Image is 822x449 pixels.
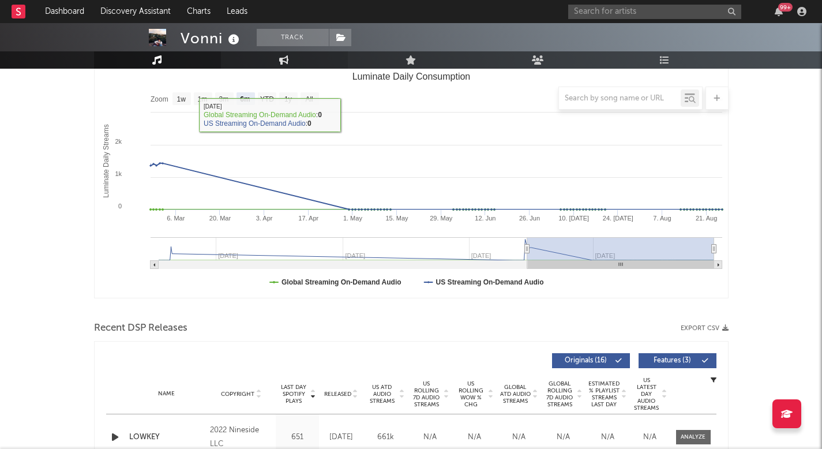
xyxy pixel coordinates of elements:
span: US Rolling 7D Audio Streams [411,380,442,408]
div: Name [129,390,204,398]
div: 661k [366,432,405,443]
span: Copyright [221,391,254,398]
div: N/A [411,432,449,443]
text: Luminate Daily Consumption [352,72,470,81]
text: 3. Apr [256,215,272,222]
div: N/A [588,432,627,443]
button: 99+ [775,7,783,16]
span: US Rolling WoW % Chg [455,380,487,408]
text: 24. [DATE] [602,215,633,222]
button: Originals(16) [552,353,630,368]
text: 20. Mar [209,215,231,222]
text: 29. May [430,215,453,222]
div: [DATE] [322,432,361,443]
text: 7. Aug [653,215,671,222]
span: Last Day Spotify Plays [279,384,309,405]
text: 12. Jun [475,215,496,222]
text: 6. Mar [167,215,185,222]
span: Features ( 3 ) [646,357,699,364]
button: Features(3) [639,353,716,368]
button: Export CSV [681,325,729,332]
a: LOWKEY [129,432,204,443]
span: US Latest Day Audio Streams [633,377,660,411]
text: 0 [118,203,121,209]
text: Global Streaming On-Demand Audio [281,278,401,286]
text: 1k [115,170,122,177]
div: N/A [633,432,667,443]
text: 15. May [385,215,408,222]
text: US Streaming On-Demand Audio [436,278,543,286]
span: Recent DSP Releases [94,321,187,335]
span: Global ATD Audio Streams [500,384,531,405]
span: Originals ( 16 ) [560,357,613,364]
span: US ATD Audio Streams [366,384,398,405]
div: 99 + [778,3,793,12]
input: Search by song name or URL [559,94,681,103]
text: 21. Aug [695,215,716,222]
span: Released [324,391,351,398]
text: 26. Jun [519,215,539,222]
button: Track [257,29,329,46]
span: Global Rolling 7D Audio Streams [544,380,576,408]
text: 2k [115,138,122,145]
text: 1. May [343,215,362,222]
div: N/A [544,432,583,443]
div: N/A [500,432,538,443]
svg: Luminate Daily Consumption [95,67,728,298]
div: 651 [279,432,316,443]
div: N/A [455,432,494,443]
text: 17. Apr [298,215,318,222]
text: 10. [DATE] [558,215,589,222]
div: Vonni [181,29,242,48]
input: Search for artists [568,5,741,19]
span: Estimated % Playlist Streams Last Day [588,380,620,408]
text: Luminate Daily Streams [102,124,110,197]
